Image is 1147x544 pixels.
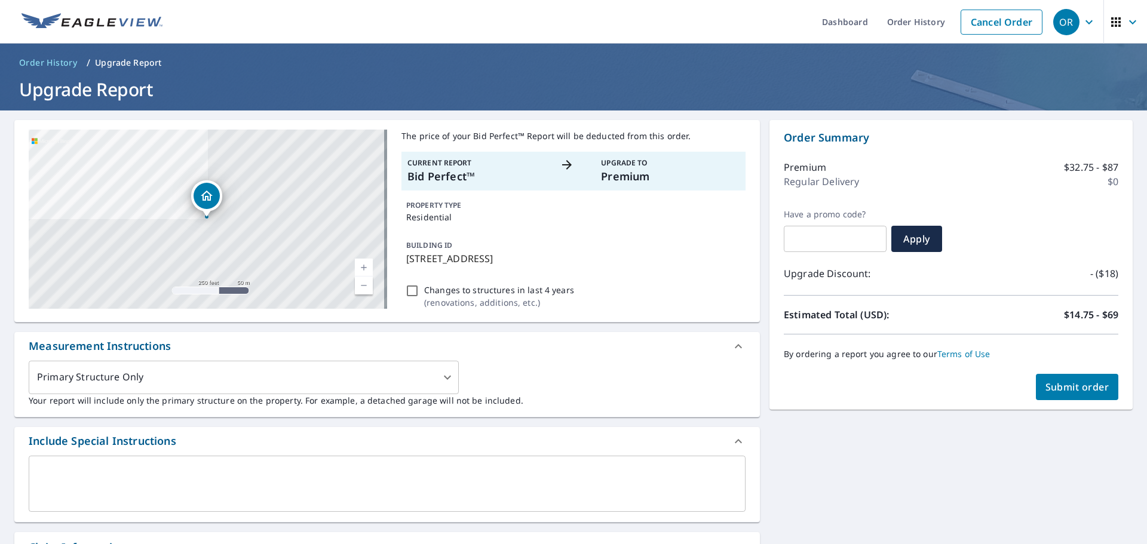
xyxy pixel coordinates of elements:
[29,433,176,449] div: Include Special Instructions
[601,168,740,185] p: Premium
[29,361,459,394] div: Primary Structure Only
[406,251,741,266] p: [STREET_ADDRESS]
[22,13,162,31] img: EV Logo
[14,332,760,361] div: Measurement Instructions
[1108,174,1118,189] p: $0
[1090,266,1118,281] p: - ($18)
[14,53,82,72] a: Order History
[1036,374,1119,400] button: Submit order
[937,348,990,359] a: Terms of Use
[784,349,1118,359] p: By ordering a report you agree to our
[891,226,942,252] button: Apply
[784,160,826,174] p: Premium
[19,57,77,69] span: Order History
[191,180,222,217] div: Dropped pin, building 1, Residential property, 2090 Dunwoody Heritage Dr Atlanta, GA 30350
[601,158,740,168] p: Upgrade To
[784,130,1118,146] p: Order Summary
[407,168,546,185] p: Bid Perfect™
[961,10,1042,35] a: Cancel Order
[1064,160,1118,174] p: $32.75 - $87
[784,174,859,189] p: Regular Delivery
[406,211,741,223] p: Residential
[14,427,760,456] div: Include Special Instructions
[87,56,90,70] li: /
[784,308,951,322] p: Estimated Total (USD):
[29,394,746,407] p: Your report will include only the primary structure on the property. For example, a detached gara...
[901,232,933,245] span: Apply
[784,266,951,281] p: Upgrade Discount:
[401,130,746,142] p: The price of your Bid Perfect™ Report will be deducted from this order.
[14,53,1133,72] nav: breadcrumb
[1064,308,1118,322] p: $14.75 - $69
[14,77,1133,102] h1: Upgrade Report
[406,240,452,250] p: BUILDING ID
[95,57,161,69] p: Upgrade Report
[784,209,887,220] label: Have a promo code?
[355,276,373,294] a: Current Level 17, Zoom Out
[407,158,546,168] p: Current Report
[355,259,373,276] a: Current Level 17, Zoom In
[424,284,574,296] p: Changes to structures in last 4 years
[1045,380,1109,394] span: Submit order
[424,296,574,309] p: ( renovations, additions, etc. )
[406,200,741,211] p: PROPERTY TYPE
[29,338,171,354] div: Measurement Instructions
[1053,9,1079,35] div: OR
